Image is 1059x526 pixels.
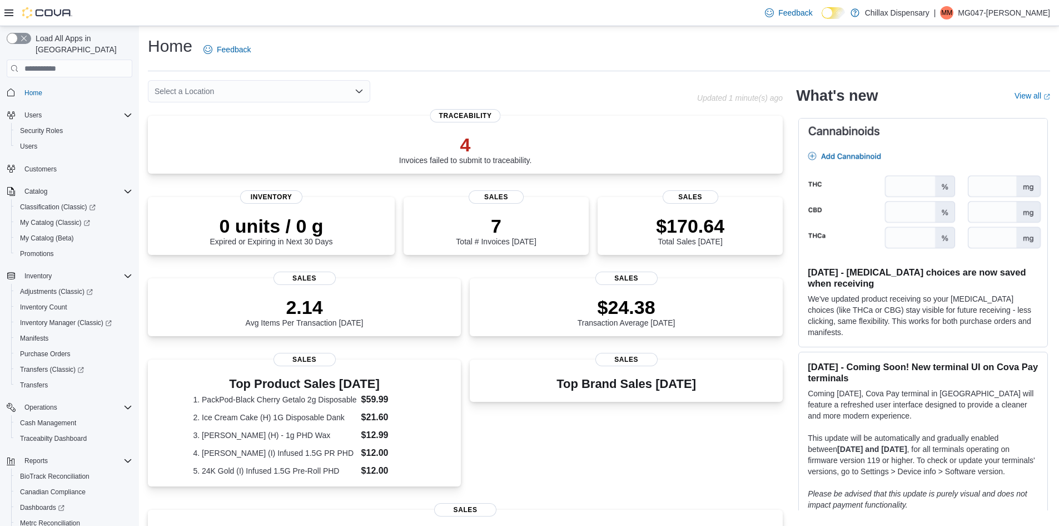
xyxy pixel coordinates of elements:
[16,200,100,214] a: Classification (Classic)
[24,165,57,174] span: Customers
[20,249,54,258] span: Promotions
[11,123,137,139] button: Security Roles
[16,232,78,245] a: My Catalog (Beta)
[11,199,137,215] a: Classification (Classic)
[16,124,132,137] span: Security Roles
[595,272,658,285] span: Sales
[399,134,532,156] p: 4
[148,35,192,57] h1: Home
[11,415,137,431] button: Cash Management
[16,216,95,229] a: My Catalog (Classic)
[20,185,132,198] span: Catalog
[16,332,132,345] span: Manifests
[865,6,929,19] p: Chillax Dispensary
[11,299,137,315] button: Inventory Count
[16,247,58,260] a: Promotions
[20,203,96,212] span: Classification (Classic)
[663,190,718,204] span: Sales
[16,200,132,214] span: Classification (Classic)
[11,215,137,230] a: My Catalog (Classic)
[16,285,97,298] a: Adjustments (Classic)
[11,230,137,246] button: My Catalog (Beta)
[941,6,952,19] span: MM
[808,267,1038,289] h3: [DATE] - [MEDICAL_DATA] choices are now saved when receiving
[760,2,817,24] a: Feedback
[16,124,67,137] a: Security Roles
[11,346,137,362] button: Purchase Orders
[16,432,91,445] a: Traceabilty Dashboard
[361,446,416,460] dd: $12.00
[20,350,71,358] span: Purchase Orders
[24,272,52,281] span: Inventory
[217,44,251,55] span: Feedback
[246,296,364,318] p: 2.14
[11,246,137,262] button: Promotions
[434,503,496,517] span: Sales
[556,377,696,391] h3: Top Brand Sales [DATE]
[11,315,137,331] a: Inventory Manager (Classic)
[16,316,132,330] span: Inventory Manager (Classic)
[20,503,64,512] span: Dashboards
[20,86,47,100] a: Home
[355,87,364,96] button: Open list of options
[934,6,936,19] p: |
[31,33,132,55] span: Load All Apps in [GEOGRAPHIC_DATA]
[16,416,132,430] span: Cash Management
[16,378,132,392] span: Transfers
[20,401,62,414] button: Operations
[274,353,336,366] span: Sales
[837,445,907,454] strong: [DATE] and [DATE]
[16,332,53,345] a: Manifests
[24,456,48,465] span: Reports
[11,377,137,393] button: Transfers
[193,430,356,441] dt: 3. [PERSON_NAME] (H) - 1g PHD Wax
[2,84,137,100] button: Home
[808,293,1038,338] p: We've updated product receiving so your [MEDICAL_DATA] choices (like THCa or CBG) stay visible fo...
[16,140,132,153] span: Users
[20,163,61,176] a: Customers
[11,139,137,154] button: Users
[20,126,63,135] span: Security Roles
[2,268,137,284] button: Inventory
[20,401,132,414] span: Operations
[240,190,302,204] span: Inventory
[199,38,255,61] a: Feedback
[20,454,132,468] span: Reports
[469,190,524,204] span: Sales
[20,109,46,122] button: Users
[193,412,356,423] dt: 2. Ice Cream Cake (H) 1G Disposable Dank
[808,361,1038,384] h3: [DATE] - Coming Soon! New terminal UI on Cova Pay terminals
[697,94,783,102] p: Updated 1 minute(s) ago
[958,6,1050,19] p: MG047-[PERSON_NAME]
[11,469,137,484] button: BioTrack Reconciliation
[940,6,953,19] div: MG047-Maya Espinoza
[16,347,132,361] span: Purchase Orders
[399,134,532,165] div: Invoices failed to submit to traceability.
[822,7,845,19] input: Dark Mode
[20,318,112,327] span: Inventory Manager (Classic)
[2,161,137,177] button: Customers
[456,215,536,246] div: Total # Invoices [DATE]
[193,377,415,391] h3: Top Product Sales [DATE]
[361,464,416,478] dd: $12.00
[578,296,675,318] p: $24.38
[778,7,812,18] span: Feedback
[2,453,137,469] button: Reports
[430,109,501,122] span: Traceability
[2,400,137,415] button: Operations
[20,434,87,443] span: Traceabilty Dashboard
[20,85,132,99] span: Home
[210,215,333,246] div: Expired or Expiring in Next 30 Days
[578,296,675,327] div: Transaction Average [DATE]
[16,432,132,445] span: Traceabilty Dashboard
[11,431,137,446] button: Traceabilty Dashboard
[210,215,333,237] p: 0 units / 0 g
[11,331,137,346] button: Manifests
[20,185,52,198] button: Catalog
[20,218,90,227] span: My Catalog (Classic)
[24,89,42,97] span: Home
[16,347,75,361] a: Purchase Orders
[16,247,132,260] span: Promotions
[16,501,132,514] span: Dashboards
